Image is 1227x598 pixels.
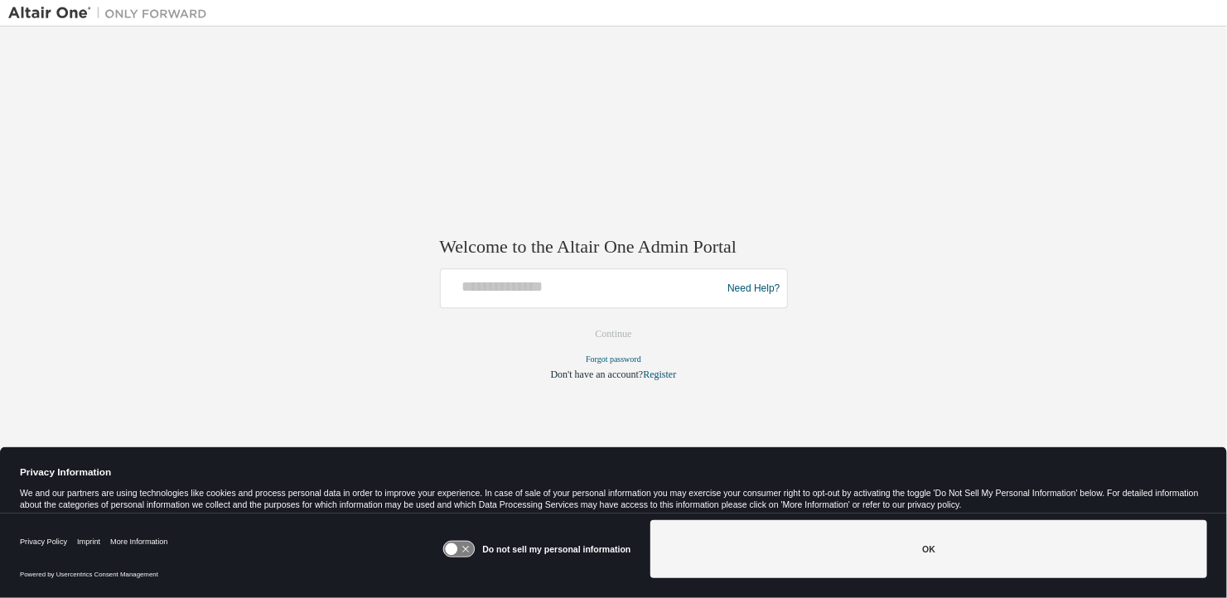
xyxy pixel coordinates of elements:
img: Altair One [8,5,215,22]
a: Register [643,369,676,381]
a: Forgot password [586,355,641,364]
h2: Welcome to the Altair One Admin Portal [440,235,788,258]
a: Need Help? [727,288,780,289]
span: Don't have an account? [551,369,644,381]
